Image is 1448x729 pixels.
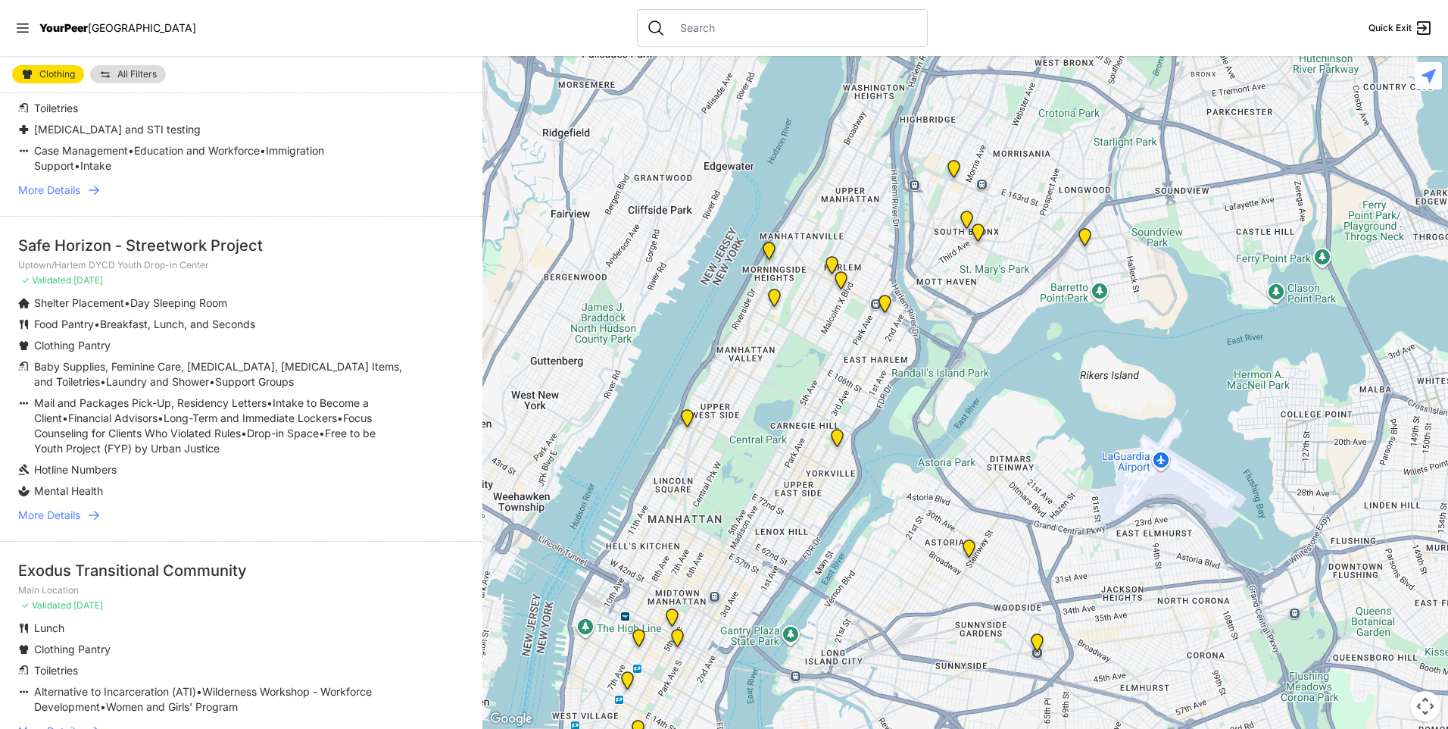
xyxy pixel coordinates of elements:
span: • [100,375,106,388]
span: • [260,144,266,157]
span: • [158,411,164,424]
a: More Details [18,183,464,198]
a: Clothing [12,65,84,83]
span: Clothing Pantry [34,643,111,655]
span: ✓ Validated [21,599,71,611]
button: Map camera controls [1410,691,1440,721]
p: Main Location [18,584,464,596]
span: • [319,427,325,440]
span: Support Groups [215,375,294,388]
div: The Cathedral Church of St. John the Divine [765,289,784,313]
span: More Details [18,183,80,198]
a: Open this area in Google Maps (opens a new window) [486,709,536,729]
div: The Bronx [957,211,976,235]
span: • [100,700,106,713]
span: • [74,159,80,172]
span: • [128,144,134,157]
p: Uptown/Harlem DYCD Youth Drop-in Center [18,259,464,271]
div: Church of St. Francis Xavier - Front Entrance [618,671,637,696]
div: Woodside Youth Drop-in Center [1028,634,1047,658]
span: Lunch [34,621,64,634]
div: Safe Horizon - Streetwork Project [18,235,464,256]
span: Clothing [39,70,75,79]
a: All Filters [90,65,166,83]
span: Alternative to Incarceration (ATI) [34,685,196,698]
span: • [196,685,202,698]
div: Uptown/Harlem DYCD Youth Drop-in Center [822,256,841,280]
a: YourPeer[GEOGRAPHIC_DATA] [39,23,196,33]
span: [GEOGRAPHIC_DATA] [88,21,196,34]
span: Toiletries [34,664,78,677]
div: South Bronx NeON Works [944,160,963,184]
div: Avenue Church [828,429,847,453]
span: Clothing Pantry [34,339,111,352]
span: Financial Advisors [68,411,158,424]
span: • [94,318,100,330]
img: Google [486,709,536,729]
span: All Filters [117,70,157,79]
a: More Details [18,508,464,523]
span: Education and Workforce [134,144,260,157]
span: Wilderness Workshop - Workforce Development [34,685,372,713]
div: Main Location [875,295,894,319]
span: Mail and Packages Pick-Up, Residency Letters [34,396,267,409]
input: Search [671,20,918,36]
span: Long-Term and Immediate Lockers [164,411,337,424]
span: YourPeer [39,21,88,34]
span: • [124,296,130,309]
span: [DATE] [73,274,103,286]
span: • [267,396,273,409]
a: Quick Exit [1368,19,1433,37]
span: More Details [18,508,80,523]
span: Women and Girls' Program [106,700,238,713]
span: Drop-in Space [247,427,319,440]
span: ✓ Validated [21,274,71,286]
div: Manhattan [760,242,779,266]
span: • [62,411,68,424]
div: New Location, Headquarters [629,629,648,653]
span: Shelter Placement [34,296,124,309]
span: Day Sleeping Room [130,296,227,309]
span: Case Management [34,144,128,157]
span: Mental Health [34,484,103,497]
span: • [241,427,247,440]
span: [MEDICAL_DATA] and STI testing [34,123,201,136]
span: Intake [80,159,111,172]
span: Hotline Numbers [34,463,117,476]
span: Baby Supplies, Feminine Care, [MEDICAL_DATA], [MEDICAL_DATA] Items, and Toiletries [34,360,402,388]
span: Toiletries [34,102,78,114]
div: Exodus Transitional Community [18,560,464,581]
span: Laundry and Shower [106,375,209,388]
span: • [337,411,343,424]
div: Greater New York City [668,629,687,653]
span: • [209,375,215,388]
span: Quick Exit [1368,22,1412,34]
span: Breakfast, Lunch, and Seconds [100,318,255,330]
span: Food Pantry [34,318,94,330]
div: The Bronx Pride Center [969,224,988,248]
span: [DATE] [73,599,103,611]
